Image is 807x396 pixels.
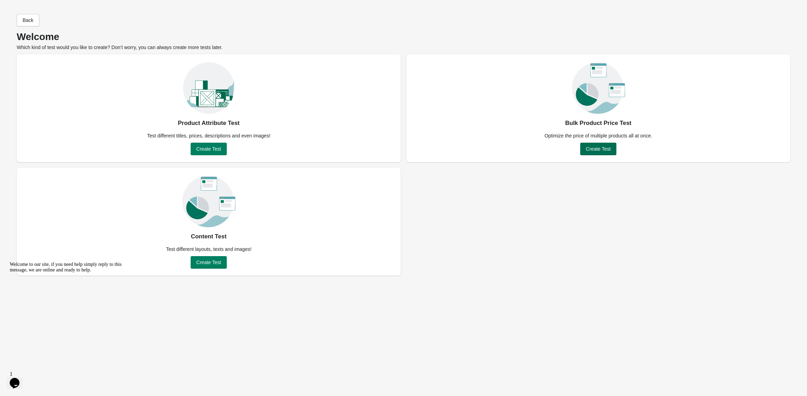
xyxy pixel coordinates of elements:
[3,3,128,14] div: Welcome to our site, if you need help simply reply to this message, we are online and ready to help.
[580,143,616,155] button: Create Test
[7,368,29,389] iframe: chat widget
[178,118,240,129] div: Product Attribute Test
[143,132,275,139] div: Test different titles, prices, descriptions and even images!
[196,146,221,152] span: Create Test
[162,246,256,253] div: Test different layouts, texts and images!
[586,146,610,152] span: Create Test
[17,33,790,40] p: Welcome
[23,17,33,23] span: Back
[191,143,226,155] button: Create Test
[540,132,656,139] div: Optimize the price of multiple products all at once.
[17,14,39,26] button: Back
[191,256,226,269] button: Create Test
[3,3,115,14] span: Welcome to our site, if you need help simply reply to this message, we are online and ready to help.
[7,259,132,365] iframe: chat widget
[17,33,790,51] div: Which kind of test would you like to create? Don’t worry, you can always create more tests later.
[565,118,632,129] div: Bulk Product Price Test
[191,231,227,242] div: Content Test
[196,260,221,265] span: Create Test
